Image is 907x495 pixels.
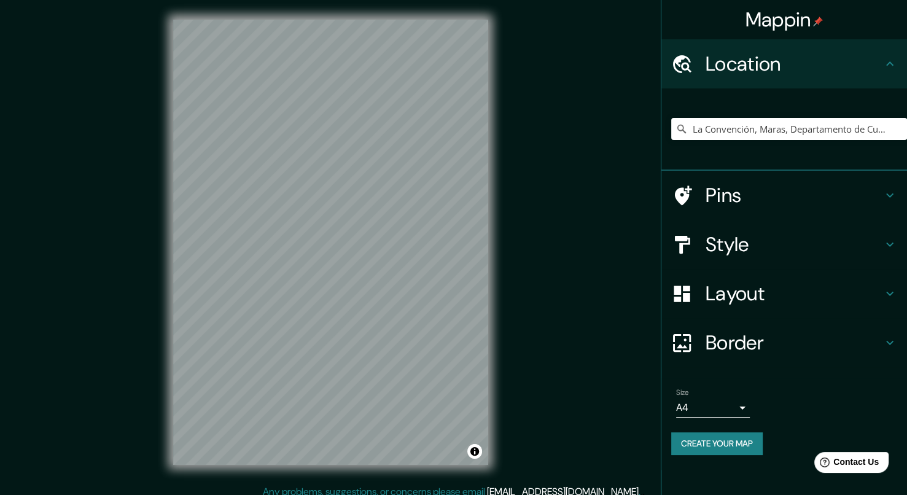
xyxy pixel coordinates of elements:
h4: Border [706,330,882,355]
div: Pins [661,171,907,220]
div: Style [661,220,907,269]
h4: Style [706,232,882,257]
label: Size [676,388,689,398]
button: Toggle attribution [467,444,482,459]
h4: Pins [706,183,882,208]
h4: Layout [706,281,882,306]
div: Border [661,318,907,367]
input: Pick your city or area [671,118,907,140]
button: Create your map [671,432,763,455]
img: pin-icon.png [813,17,823,26]
div: A4 [676,398,750,418]
h4: Mappin [745,7,823,32]
canvas: Map [173,20,488,465]
div: Layout [661,269,907,318]
h4: Location [706,52,882,76]
div: Location [661,39,907,88]
iframe: Help widget launcher [798,447,893,481]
